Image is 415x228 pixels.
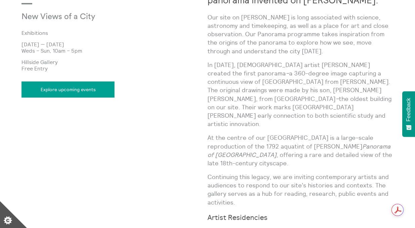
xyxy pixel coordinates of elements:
span: Feedback [406,98,412,121]
button: Feedback - Show survey [402,91,415,137]
p: At the centre of our [GEOGRAPHIC_DATA] is a large-scale reproduction of the 1792 aquatint of [PER... [207,133,394,167]
a: Exhibitions [21,30,197,36]
p: Free Entry [21,65,207,71]
p: Our site on [PERSON_NAME] is long associated with science, astronomy and timekeeping, as well as ... [207,13,394,55]
em: – [286,69,289,77]
p: New Views of a City [21,12,145,22]
p: [DATE] — [DATE] [21,41,207,47]
p: Hillside Gallery [21,59,207,65]
p: In [DATE], [DEMOGRAPHIC_DATA] artist [PERSON_NAME] created the first panorama a 360-degree image ... [207,61,394,128]
strong: Artist Residencies [207,213,268,222]
em: Panorama of [GEOGRAPHIC_DATA] [207,142,390,159]
a: Explore upcoming events [21,81,114,98]
p: Weds – Sun, 10am – 5pm [21,48,207,54]
em: – [335,95,339,103]
p: Continuing this legacy, we are inviting contemporary artists and audiences to respond to our site... [207,173,394,207]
